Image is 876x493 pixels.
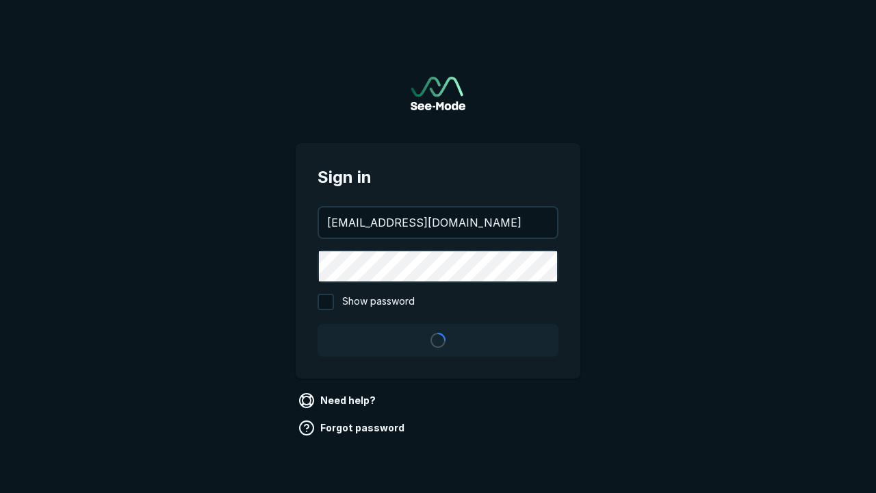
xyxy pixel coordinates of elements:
span: Sign in [318,165,558,190]
input: your@email.com [319,207,557,238]
a: Go to sign in [411,77,465,110]
a: Forgot password [296,417,410,439]
img: See-Mode Logo [411,77,465,110]
span: Show password [342,294,415,310]
a: Need help? [296,390,381,412]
